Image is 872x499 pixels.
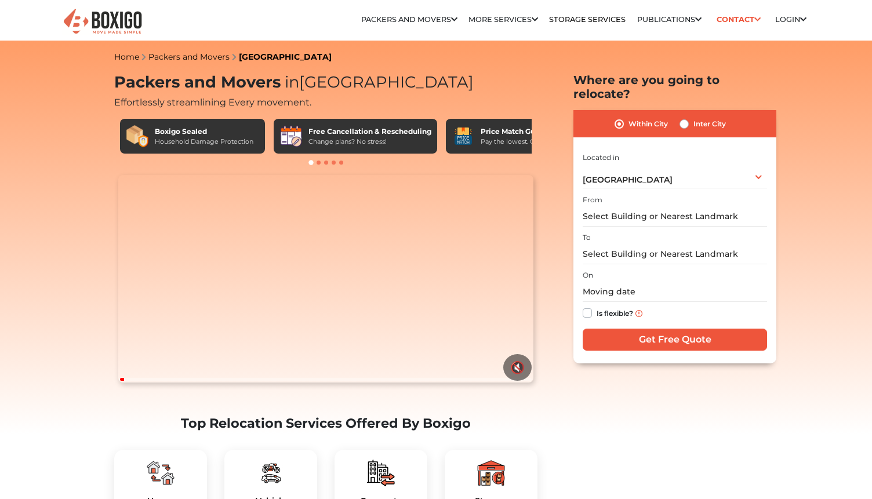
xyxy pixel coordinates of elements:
div: Change plans? No stress! [308,137,431,147]
label: Is flexible? [597,306,633,318]
img: Boxigo [62,8,143,36]
h2: Where are you going to relocate? [573,73,776,101]
div: Price Match Guarantee [481,126,569,137]
img: Price Match Guarantee [452,125,475,148]
img: boxigo_packers_and_movers_plan [147,459,175,487]
img: Free Cancellation & Rescheduling [279,125,303,148]
span: [GEOGRAPHIC_DATA] [583,174,673,185]
a: Contact [713,10,764,28]
button: 🔇 [503,354,532,381]
a: More services [468,15,538,24]
img: info [635,310,642,317]
span: [GEOGRAPHIC_DATA] [281,72,474,92]
img: boxigo_packers_and_movers_plan [477,459,505,487]
h2: Top Relocation Services Offered By Boxigo [114,416,537,431]
label: On [583,270,593,281]
video: Your browser does not support the video tag. [118,175,533,383]
div: Pay the lowest. Guaranteed! [481,137,569,147]
label: To [583,232,591,243]
a: Packers and Movers [148,52,230,62]
input: Select Building or Nearest Landmark [583,206,767,227]
a: Packers and Movers [361,15,457,24]
a: Home [114,52,139,62]
img: Boxigo Sealed [126,125,149,148]
div: Boxigo Sealed [155,126,253,137]
span: in [285,72,299,92]
img: boxigo_packers_and_movers_plan [367,459,395,487]
img: boxigo_packers_and_movers_plan [257,459,285,487]
span: Effortlessly streamlining Every movement. [114,97,311,108]
label: From [583,195,602,205]
h1: Packers and Movers [114,73,537,92]
div: Free Cancellation & Rescheduling [308,126,431,137]
label: Within City [628,117,668,131]
label: Inter City [693,117,726,131]
a: Login [775,15,806,24]
a: [GEOGRAPHIC_DATA] [239,52,332,62]
a: Storage Services [549,15,626,24]
input: Moving date [583,282,767,302]
input: Get Free Quote [583,329,767,351]
div: Household Damage Protection [155,137,253,147]
input: Select Building or Nearest Landmark [583,244,767,264]
a: Publications [637,15,702,24]
label: Located in [583,152,619,163]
